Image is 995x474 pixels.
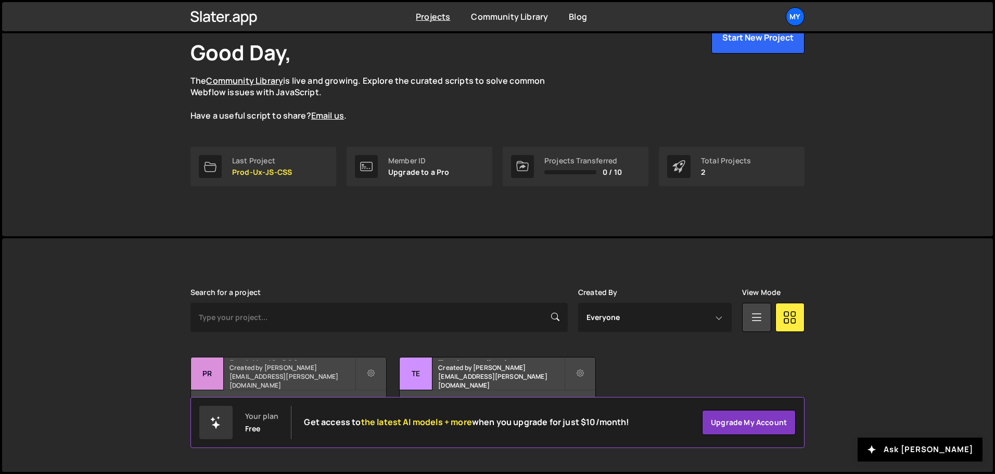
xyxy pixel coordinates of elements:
div: Te [400,357,432,390]
p: The is live and growing. Explore the curated scripts to solve common Webflow issues with JavaScri... [190,75,565,122]
p: 2 [701,168,751,176]
span: the latest AI models + more [361,416,472,428]
h2: Get access to when you upgrade for just $10/month! [304,417,629,427]
input: Type your project... [190,303,568,332]
label: View Mode [742,288,781,297]
a: Blog [569,11,587,22]
a: Community Library [206,75,283,86]
label: Search for a project [190,288,261,297]
span: 0 / 10 [603,168,622,176]
small: Created by [PERSON_NAME][EMAIL_ADDRESS][PERSON_NAME][DOMAIN_NAME] [229,363,355,390]
small: Created by [PERSON_NAME][EMAIL_ADDRESS][PERSON_NAME][DOMAIN_NAME] [438,363,564,390]
a: Email us [311,110,344,121]
div: Total Projects [701,157,751,165]
div: Last Project [232,157,292,165]
a: My [786,7,805,26]
a: Last Project Prod-Ux-JS-CSS [190,147,336,186]
button: Ask [PERSON_NAME] [858,438,983,462]
a: Te Testing application webflow Created by [PERSON_NAME][EMAIL_ADDRESS][PERSON_NAME][DOMAIN_NAME] ... [399,357,595,422]
label: Created By [578,288,618,297]
div: Projects Transferred [544,157,622,165]
h2: Testing application webflow [438,357,564,361]
a: Upgrade my account [702,410,796,435]
a: Pr Prod-Ux-JS-CSS Created by [PERSON_NAME][EMAIL_ADDRESS][PERSON_NAME][DOMAIN_NAME] 2 pages, last... [190,357,387,422]
h2: Prod-Ux-JS-CSS [229,357,355,361]
div: 1 page, last updated by about [DATE] [400,390,595,421]
p: Prod-Ux-JS-CSS [232,168,292,176]
div: Member ID [388,157,450,165]
p: Upgrade to a Pro [388,168,450,176]
div: Pr [191,357,224,390]
button: Start New Project [711,21,805,54]
div: 2 pages, last updated by [DATE] [191,390,386,421]
a: Community Library [471,11,548,22]
div: Your plan [245,412,278,420]
a: Projects [416,11,450,22]
div: Free [245,425,261,433]
h1: Good Day, [190,38,291,67]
